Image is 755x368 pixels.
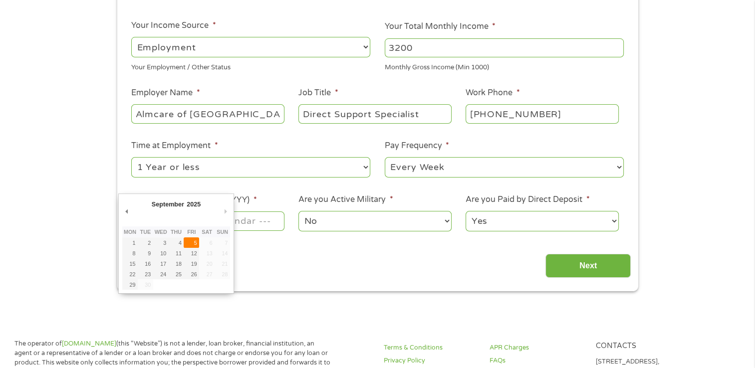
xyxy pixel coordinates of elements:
[131,20,216,31] label: Your Income Source
[596,342,690,351] h4: Contacts
[122,205,131,218] button: Previous Month
[131,104,284,123] input: Walmart
[184,237,199,248] button: 5
[153,237,169,248] button: 3
[124,229,136,235] abbr: Monday
[169,248,184,258] button: 11
[187,229,196,235] abbr: Friday
[298,88,338,98] label: Job Title
[153,269,169,279] button: 24
[217,229,228,235] abbr: Sunday
[184,258,199,269] button: 19
[385,141,449,151] label: Pay Frequency
[150,197,185,211] div: September
[545,254,631,278] input: Next
[221,205,230,218] button: Next Month
[298,104,451,123] input: Cashier
[122,258,138,269] button: 15
[184,269,199,279] button: 26
[155,229,167,235] abbr: Wednesday
[131,141,218,151] label: Time at Employment
[122,237,138,248] button: 1
[169,237,184,248] button: 4
[138,258,153,269] button: 16
[298,194,393,205] label: Are you Active Military
[122,248,138,258] button: 8
[385,21,496,32] label: Your Total Monthly Income
[122,279,138,290] button: 29
[384,343,478,353] a: Terms & Conditions
[138,248,153,258] button: 9
[466,194,589,205] label: Are you Paid by Direct Deposit
[466,104,618,123] input: (231) 754-4010
[153,258,169,269] button: 17
[169,269,184,279] button: 25
[490,356,583,366] a: FAQs
[186,197,202,211] div: 2025
[140,229,151,235] abbr: Tuesday
[385,38,624,57] input: 1800
[131,59,370,73] div: Your Employment / Other Status
[169,258,184,269] button: 18
[202,229,212,235] abbr: Saturday
[466,88,519,98] label: Work Phone
[184,248,199,258] button: 12
[131,88,200,98] label: Employer Name
[138,269,153,279] button: 23
[385,59,624,73] div: Monthly Gross Income (Min 1000)
[153,248,169,258] button: 10
[171,229,182,235] abbr: Thursday
[138,237,153,248] button: 2
[122,269,138,279] button: 22
[384,356,478,366] a: Privacy Policy
[490,343,583,353] a: APR Charges
[62,340,116,348] a: [DOMAIN_NAME]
